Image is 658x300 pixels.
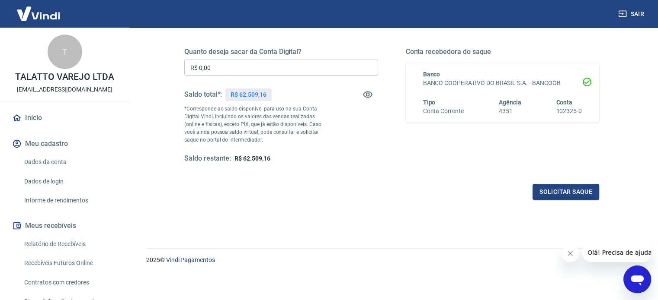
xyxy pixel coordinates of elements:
span: Olá! Precisa de ajuda? [5,6,73,13]
a: Informe de rendimentos [21,192,119,209]
span: Banco [423,71,440,78]
button: Solicitar saque [533,184,599,200]
a: Início [10,108,119,127]
h6: 102325-0 [556,107,582,116]
iframe: Botão para abrir a janela de mensagens [623,265,651,293]
img: Vindi [10,0,67,27]
a: Dados de login [21,173,119,190]
button: Meus recebíveis [10,216,119,235]
h5: Saldo total*: [184,90,222,99]
span: Agência [499,99,521,106]
span: R$ 62.509,16 [234,155,270,162]
span: Tipo [423,99,436,106]
iframe: Mensagem da empresa [582,243,651,262]
a: Relatório de Recebíveis [21,235,119,253]
span: Conta [556,99,572,106]
h5: Conta recebedora do saque [406,47,600,56]
p: R$ 62.509,16 [231,90,266,99]
h6: Conta Corrente [423,107,464,116]
p: TALATTO VAREJO LTDA [15,73,114,82]
a: Dados da conta [21,153,119,171]
h5: Quanto deseja sacar da Conta Digital? [184,47,378,56]
div: T [48,35,82,69]
a: Vindi Pagamentos [166,256,215,263]
h6: BANCO COOPERATIVO DO BRASIL S.A. - BANCOOB [423,79,582,88]
h6: 4351 [499,107,521,116]
button: Sair [616,6,648,22]
iframe: Fechar mensagem [562,245,579,262]
p: *Corresponde ao saldo disponível para uso na sua Conta Digital Vindi. Incluindo os valores das ve... [184,105,330,144]
h5: Saldo restante: [184,154,231,163]
p: [EMAIL_ADDRESS][DOMAIN_NAME] [17,85,112,94]
p: 2025 © [146,256,637,265]
a: Contratos com credores [21,274,119,291]
button: Meu cadastro [10,134,119,153]
a: Recebíveis Futuros Online [21,254,119,272]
